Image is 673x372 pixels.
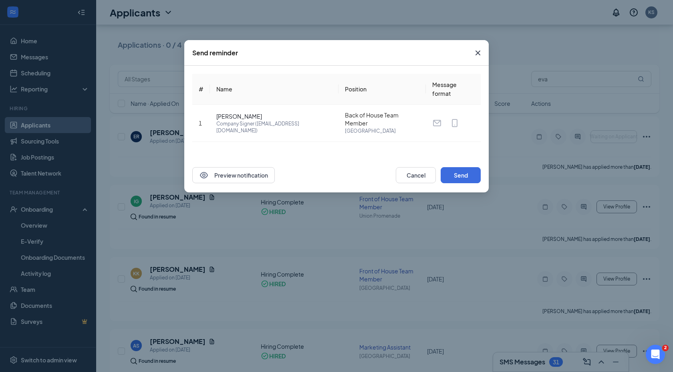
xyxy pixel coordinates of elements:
div: Company Signer ([EMAIL_ADDRESS][DOMAIN_NAME]) [216,120,332,134]
svg: Eye [199,170,209,180]
div: Send reminder [192,49,238,57]
svg: Cross [473,48,483,58]
th: Name [210,74,339,105]
span: Back of House Team Member [345,111,419,127]
button: Send [441,167,481,183]
span: [GEOGRAPHIC_DATA] [345,127,419,135]
iframe: Intercom live chat [646,345,665,364]
div: [PERSON_NAME] [216,112,332,134]
button: Close [467,40,489,66]
th: Position [339,74,426,105]
span: 1 [199,119,202,127]
button: Cancel [396,167,436,183]
span: 2 [662,345,669,351]
th: # [192,74,210,105]
th: Message format [426,74,481,105]
button: EyePreview notification [192,167,275,183]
